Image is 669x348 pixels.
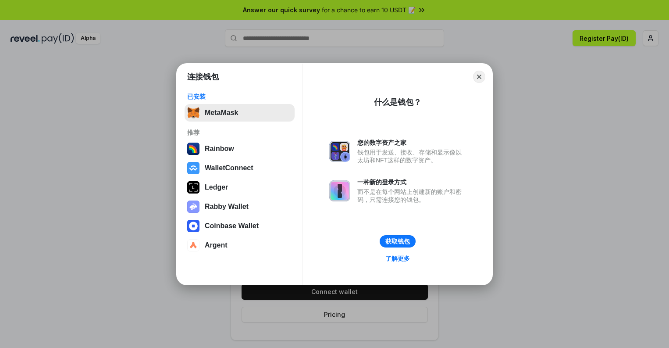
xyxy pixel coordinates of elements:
button: Ledger [185,179,295,196]
button: Coinbase Wallet [185,217,295,235]
div: 已安装 [187,93,292,100]
button: Rabby Wallet [185,198,295,215]
button: MetaMask [185,104,295,122]
button: Rainbow [185,140,295,158]
div: MetaMask [205,109,238,117]
img: svg+xml,%3Csvg%20xmlns%3D%22http%3A%2F%2Fwww.w3.org%2F2000%2Fsvg%22%20fill%3D%22none%22%20viewBox... [187,201,199,213]
button: 获取钱包 [380,235,416,248]
img: svg+xml,%3Csvg%20width%3D%2228%22%20height%3D%2228%22%20viewBox%3D%220%200%2028%2028%22%20fill%3D... [187,239,199,251]
img: svg+xml,%3Csvg%20width%3D%2228%22%20height%3D%2228%22%20viewBox%3D%220%200%2028%2028%22%20fill%3D... [187,220,199,232]
img: svg+xml,%3Csvg%20width%3D%22120%22%20height%3D%22120%22%20viewBox%3D%220%200%20120%20120%22%20fil... [187,143,199,155]
h1: 连接钱包 [187,72,219,82]
img: svg+xml,%3Csvg%20xmlns%3D%22http%3A%2F%2Fwww.w3.org%2F2000%2Fsvg%22%20width%3D%2228%22%20height%3... [187,181,199,194]
button: Close [473,71,485,83]
button: Argent [185,237,295,254]
img: svg+xml,%3Csvg%20xmlns%3D%22http%3A%2F%2Fwww.w3.org%2F2000%2Fsvg%22%20fill%3D%22none%22%20viewBox... [329,141,350,162]
div: 什么是钱包？ [374,97,421,108]
img: svg+xml,%3Csvg%20xmlns%3D%22http%3A%2F%2Fwww.w3.org%2F2000%2Fsvg%22%20fill%3D%22none%22%20viewBox... [329,180,350,201]
div: 一种新的登录方式 [357,178,466,186]
img: svg+xml,%3Csvg%20width%3D%2228%22%20height%3D%2228%22%20viewBox%3D%220%200%2028%2028%22%20fill%3D... [187,162,199,174]
div: 钱包用于发送、接收、存储和显示像以太坊和NFT这样的数字资产。 [357,148,466,164]
img: svg+xml,%3Csvg%20fill%3D%22none%22%20height%3D%2233%22%20viewBox%3D%220%200%2035%2033%22%20width%... [187,107,199,119]
div: 而不是在每个网站上创建新的账户和密码，只需连接您的钱包。 [357,188,466,204]
div: Coinbase Wallet [205,222,259,230]
div: Ledger [205,183,228,191]
div: Rainbow [205,145,234,153]
div: Rabby Wallet [205,203,249,211]
a: 了解更多 [380,253,415,264]
div: 推荐 [187,129,292,136]
div: 了解更多 [385,255,410,262]
button: WalletConnect [185,159,295,177]
div: Argent [205,241,228,249]
div: WalletConnect [205,164,253,172]
div: 您的数字资产之家 [357,139,466,147]
div: 获取钱包 [385,237,410,245]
